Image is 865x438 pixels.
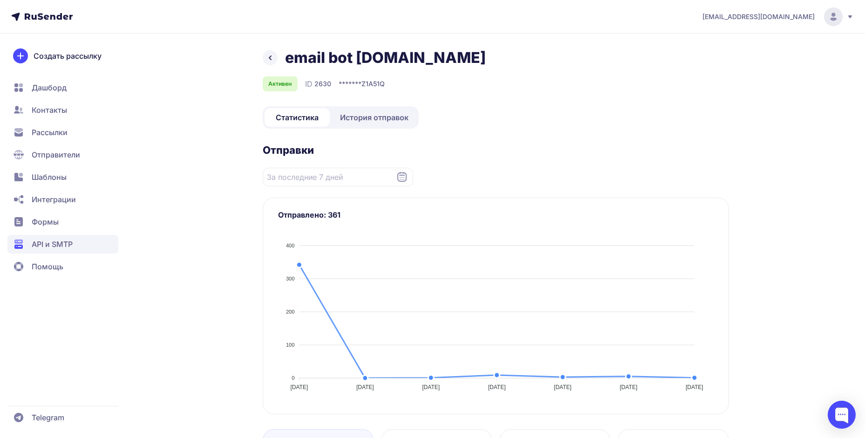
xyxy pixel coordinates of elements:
[332,108,417,127] a: История отправок
[32,149,80,160] span: Отправители
[305,78,331,89] div: ID
[32,239,73,250] span: API и SMTP
[292,375,294,381] tspan: 0
[7,408,118,427] a: Telegram
[620,384,637,390] tspan: [DATE]
[34,50,102,62] span: Создать рассылку
[268,80,292,88] span: Активен
[356,384,374,390] tspan: [DATE]
[702,12,815,21] span: [EMAIL_ADDRESS][DOMAIN_NAME]
[276,112,319,123] span: Статистика
[32,82,67,93] span: Дашборд
[422,384,440,390] tspan: [DATE]
[263,144,729,157] h2: Отправки
[278,209,714,220] h3: Отправлено: 361
[32,412,64,423] span: Telegram
[265,108,330,127] a: Статистика
[32,171,67,183] span: Шаблоны
[361,79,385,89] span: Z1A51Q
[32,216,59,227] span: Формы
[32,194,76,205] span: Интеграции
[286,276,294,281] tspan: 300
[32,127,68,138] span: Рассылки
[286,342,294,348] tspan: 100
[286,309,294,315] tspan: 200
[340,112,409,123] span: История отправок
[488,384,505,390] tspan: [DATE]
[290,384,308,390] tspan: [DATE]
[314,79,331,89] span: 2630
[554,384,572,390] tspan: [DATE]
[685,384,703,390] tspan: [DATE]
[32,261,63,272] span: Помощь
[32,104,67,116] span: Контакты
[286,243,294,248] tspan: 400
[263,168,413,186] input: Datepicker input
[285,48,486,67] h1: email bot [DOMAIN_NAME]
